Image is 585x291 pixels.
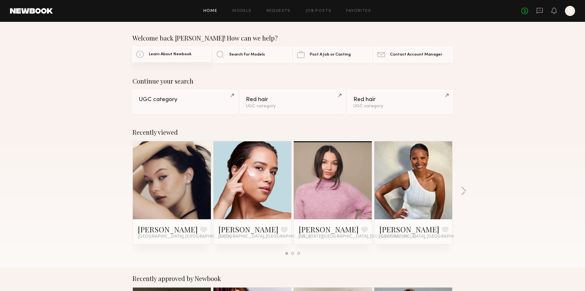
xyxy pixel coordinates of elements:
[346,9,371,13] a: Favorites
[229,53,265,57] span: Search For Models
[310,53,351,57] span: Post A Job or Casting
[565,6,575,16] a: B
[379,234,472,239] span: [GEOGRAPHIC_DATA], [GEOGRAPHIC_DATA]
[213,47,292,62] a: Search For Models
[132,275,452,282] div: Recently approved by Newbook
[149,52,192,56] span: Learn About Newbook
[347,90,452,114] a: Red hairUGC category
[132,46,211,62] a: Learn About Newbook
[132,34,452,42] div: Welcome back [PERSON_NAME]! How can we help?
[353,104,446,109] div: UGC category
[293,47,372,62] a: Post A Job or Casting
[379,224,439,234] a: [PERSON_NAME]
[299,234,416,239] span: [US_STATE][GEOGRAPHIC_DATA], [GEOGRAPHIC_DATA]
[299,224,359,234] a: [PERSON_NAME]
[246,104,339,109] div: UGC category
[267,9,291,13] a: Requests
[374,47,452,62] a: Contact Account Manager
[218,224,278,234] a: [PERSON_NAME]
[132,90,238,114] a: UGC category
[232,9,251,13] a: Models
[203,9,217,13] a: Home
[390,53,442,57] span: Contact Account Manager
[138,234,231,239] span: [GEOGRAPHIC_DATA], [GEOGRAPHIC_DATA]
[306,9,332,13] a: Job Posts
[138,224,198,234] a: [PERSON_NAME]
[132,129,452,136] div: Recently viewed
[240,90,345,114] a: Red hairUGC category
[246,97,339,103] div: Red hair
[353,97,446,103] div: Red hair
[218,234,312,239] span: [GEOGRAPHIC_DATA], [GEOGRAPHIC_DATA]
[132,77,452,85] div: Continue your search
[139,97,232,103] div: UGC category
